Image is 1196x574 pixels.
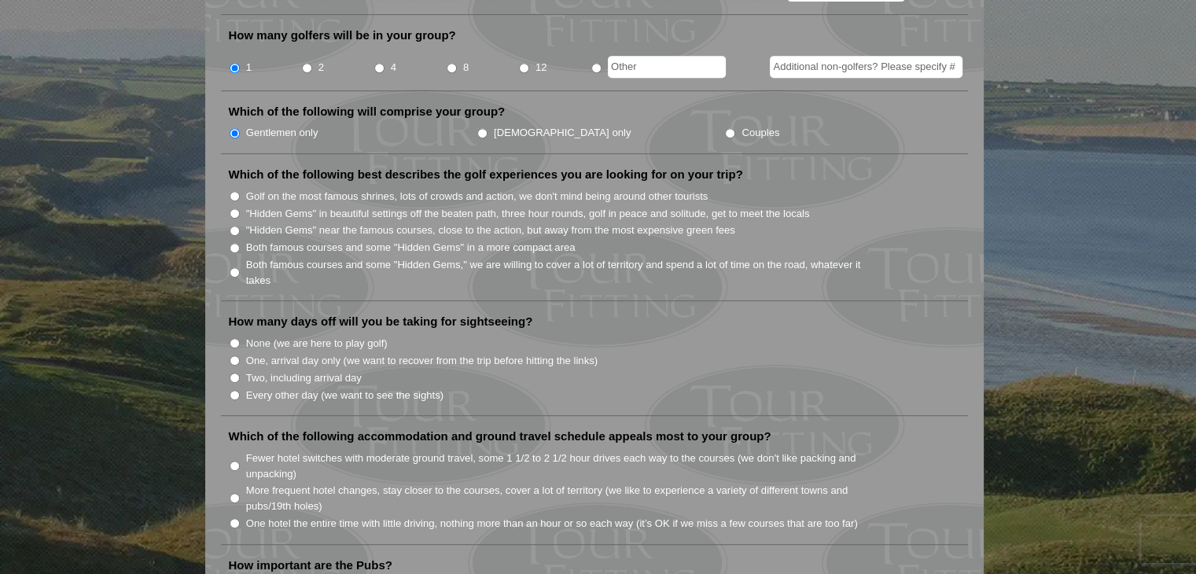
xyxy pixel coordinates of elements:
label: Fewer hotel switches with moderate ground travel, some 1 1/2 to 2 1/2 hour drives each way to the... [246,451,878,481]
label: Gentlemen only [246,125,318,141]
label: One hotel the entire time with little driving, nothing more than an hour or so each way (it’s OK ... [246,516,858,532]
label: Which of the following accommodation and ground travel schedule appeals most to your group? [229,429,771,444]
label: [DEMOGRAPHIC_DATA] only [494,125,631,141]
label: Which of the following will comprise your group? [229,104,506,120]
label: Golf on the most famous shrines, lots of crowds and action, we don't mind being around other tour... [246,189,708,204]
label: Both famous courses and some "Hidden Gems" in a more compact area [246,240,576,256]
label: Both famous courses and some "Hidden Gems," we are willing to cover a lot of territory and spend ... [246,257,878,288]
label: More frequent hotel changes, stay closer to the courses, cover a lot of territory (we like to exp... [246,483,878,513]
label: How many golfers will be in your group? [229,28,456,43]
label: How many days off will you be taking for sightseeing? [229,314,533,329]
input: Additional non-golfers? Please specify # [770,56,962,78]
label: None (we are here to play golf) [246,336,388,351]
label: Which of the following best describes the golf experiences you are looking for on your trip? [229,167,743,182]
label: How important are the Pubs? [229,557,392,573]
label: Two, including arrival day [246,370,362,386]
label: Every other day (we want to see the sights) [246,388,443,403]
label: 4 [391,60,396,75]
input: Other [608,56,726,78]
label: "Hidden Gems" near the famous courses, close to the action, but away from the most expensive gree... [246,223,735,238]
label: "Hidden Gems" in beautiful settings off the beaten path, three hour rounds, golf in peace and sol... [246,206,810,222]
label: 12 [535,60,547,75]
label: Couples [742,125,779,141]
label: 1 [246,60,252,75]
label: 2 [318,60,324,75]
label: 8 [463,60,469,75]
label: One, arrival day only (we want to recover from the trip before hitting the links) [246,353,598,369]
